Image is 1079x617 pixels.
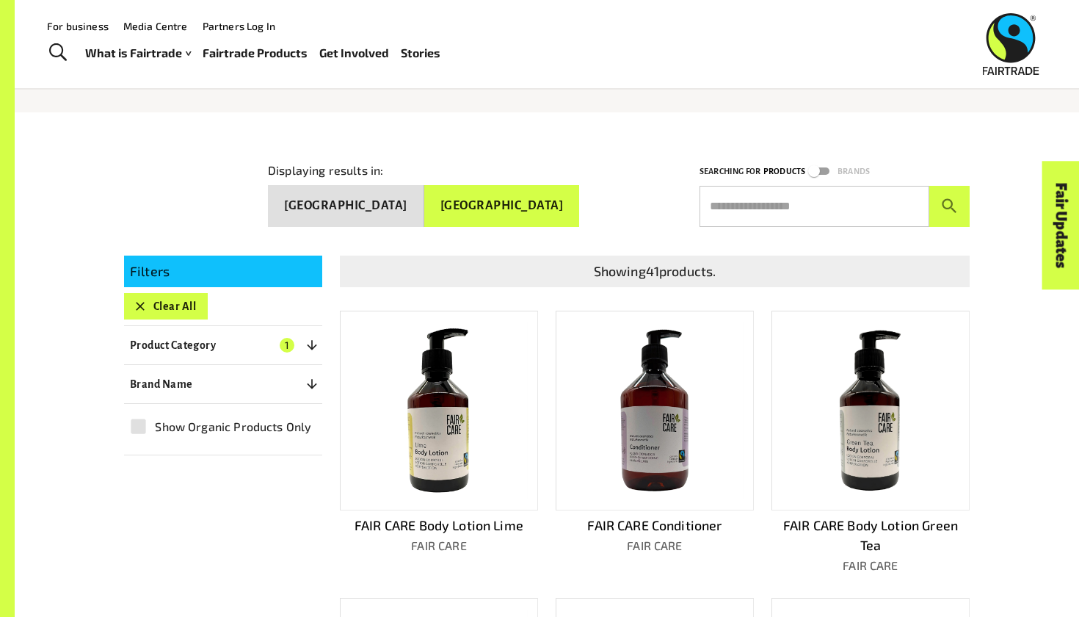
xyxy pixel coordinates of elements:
[268,185,424,227] button: [GEOGRAPHIC_DATA]
[401,43,440,64] a: Stories
[771,516,970,555] p: FAIR CARE Body Lotion Green Tea
[319,43,389,64] a: Get Involved
[424,185,580,227] button: [GEOGRAPHIC_DATA]
[771,557,970,574] p: FAIR CARE
[763,165,805,178] p: Products
[268,162,383,179] p: Displaying results in:
[983,13,1039,75] img: Fairtrade Australia New Zealand logo
[700,165,760,178] p: Searching for
[556,516,754,535] p: FAIR CARE Conditioner
[130,375,193,393] p: Brand Name
[556,311,754,574] a: FAIR CARE ConditionerFAIR CARE
[203,43,308,64] a: Fairtrade Products
[47,20,109,32] a: For business
[771,311,970,574] a: FAIR CARE Body Lotion Green TeaFAIR CARE
[85,43,191,64] a: What is Fairtrade
[123,20,188,32] a: Media Centre
[40,35,76,71] a: Toggle Search
[130,336,216,354] p: Product Category
[346,261,964,281] p: Showing 41 products.
[340,537,538,555] p: FAIR CARE
[340,311,538,574] a: FAIR CARE Body Lotion LimeFAIR CARE
[556,537,754,555] p: FAIR CARE
[838,165,870,178] p: Brands
[155,418,311,436] span: Show Organic Products Only
[203,20,275,32] a: Partners Log In
[124,293,208,320] button: Clear All
[280,338,294,353] span: 1
[340,516,538,535] p: FAIR CARE Body Lotion Lime
[124,371,322,397] button: Brand Name
[130,261,316,281] p: Filters
[124,332,322,358] button: Product Category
